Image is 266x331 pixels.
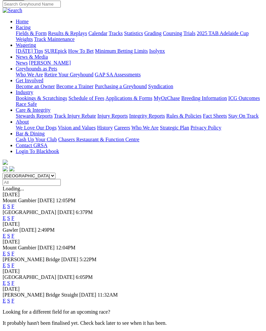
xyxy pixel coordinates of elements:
[16,125,56,130] a: We Love Our Dogs
[9,166,14,171] img: twitter.svg
[3,198,36,203] span: Mount Gambier
[3,292,78,298] span: [PERSON_NAME] Bridge Straight
[16,84,263,89] div: Get Involved
[16,113,53,119] a: Stewards Reports
[7,233,10,239] a: S
[3,179,61,186] input: Select date
[16,95,67,101] a: Bookings & Scratchings
[7,263,10,268] a: S
[16,72,43,77] a: Who We Are
[3,298,6,303] a: E
[79,257,97,262] span: 5:22PM
[3,215,6,221] a: E
[16,107,51,113] a: Care & Integrity
[3,1,61,8] input: Search
[16,95,263,107] div: Industry
[76,209,93,215] span: 6:37PM
[16,72,263,78] div: Greyhounds as Pets
[3,209,56,215] span: [GEOGRAPHIC_DATA]
[181,95,227,101] a: Breeding Information
[16,113,263,119] div: Care & Integrity
[3,320,167,326] partial: It probably hasn't been finalised yet. Check back later to see when it has been.
[79,292,96,298] span: [DATE]
[3,233,6,239] a: E
[58,125,96,130] a: Vision and Values
[16,143,47,148] a: Contact GRSA
[16,101,37,107] a: Race Safe
[38,227,55,233] span: 2:49PM
[3,166,8,171] img: facebook.svg
[19,227,36,233] span: [DATE]
[56,245,76,250] span: 12:04PM
[3,186,24,191] span: Loading...
[3,227,18,233] span: Gawler
[11,298,14,303] a: F
[48,30,87,36] a: Results & Replays
[16,125,263,131] div: About
[3,268,263,274] div: [DATE]
[95,48,148,54] a: Minimum Betting Limits
[149,48,165,54] a: Isolynx
[44,48,67,54] a: SUREpick
[16,48,43,54] a: [DATE] Tips
[3,286,263,292] div: [DATE]
[160,125,189,130] a: Strategic Plan
[3,274,56,280] span: [GEOGRAPHIC_DATA]
[16,25,31,30] a: Racing
[3,309,263,315] p: Looking for a different field for an upcoming race?
[144,30,162,36] a: Grading
[3,257,60,262] span: [PERSON_NAME] Bridge
[97,125,113,130] a: History
[16,137,57,142] a: Cash Up Your Club
[3,192,263,198] div: [DATE]
[16,137,263,143] div: Bar & Dining
[16,119,29,125] a: About
[97,113,128,119] a: Injury Reports
[3,160,8,165] img: logo-grsa-white.png
[58,137,139,142] a: Chasers Restaurant & Function Centre
[16,84,55,89] a: Become an Owner
[154,95,180,101] a: MyOzChase
[56,198,76,203] span: 12:05PM
[3,204,6,209] a: E
[7,215,10,221] a: S
[131,125,159,130] a: Who We Are
[190,125,221,130] a: Privacy Policy
[148,84,173,89] a: Syndication
[16,60,263,66] div: News & Media
[11,251,14,256] a: F
[95,72,141,77] a: GAP SA Assessments
[11,215,14,221] a: F
[16,30,47,36] a: Fields & Form
[54,113,96,119] a: Track Injury Rebate
[3,239,263,245] div: [DATE]
[88,30,107,36] a: Calendar
[203,113,227,119] a: Fact Sheets
[44,72,94,77] a: Retire Your Greyhound
[16,30,263,42] div: Racing
[56,84,94,89] a: Become a Trainer
[16,48,263,54] div: Wagering
[34,36,75,42] a: Track Maintenance
[114,125,130,130] a: Careers
[124,30,143,36] a: Statistics
[109,30,123,36] a: Tracks
[16,89,33,95] a: Industry
[11,204,14,209] a: F
[16,66,57,71] a: Greyhounds as Pets
[3,280,6,286] a: E
[16,54,48,60] a: News & Media
[11,280,14,286] a: F
[68,95,104,101] a: Schedule of Fees
[29,60,71,66] a: [PERSON_NAME]
[11,263,14,268] a: F
[7,280,10,286] a: S
[16,36,33,42] a: Weights
[197,30,249,36] a: 2025 TAB Adelaide Cup
[16,60,28,66] a: News
[228,95,260,101] a: ICG Outcomes
[129,113,165,119] a: Integrity Reports
[16,78,43,83] a: Get Involved
[163,30,182,36] a: Coursing
[16,131,45,136] a: Bar & Dining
